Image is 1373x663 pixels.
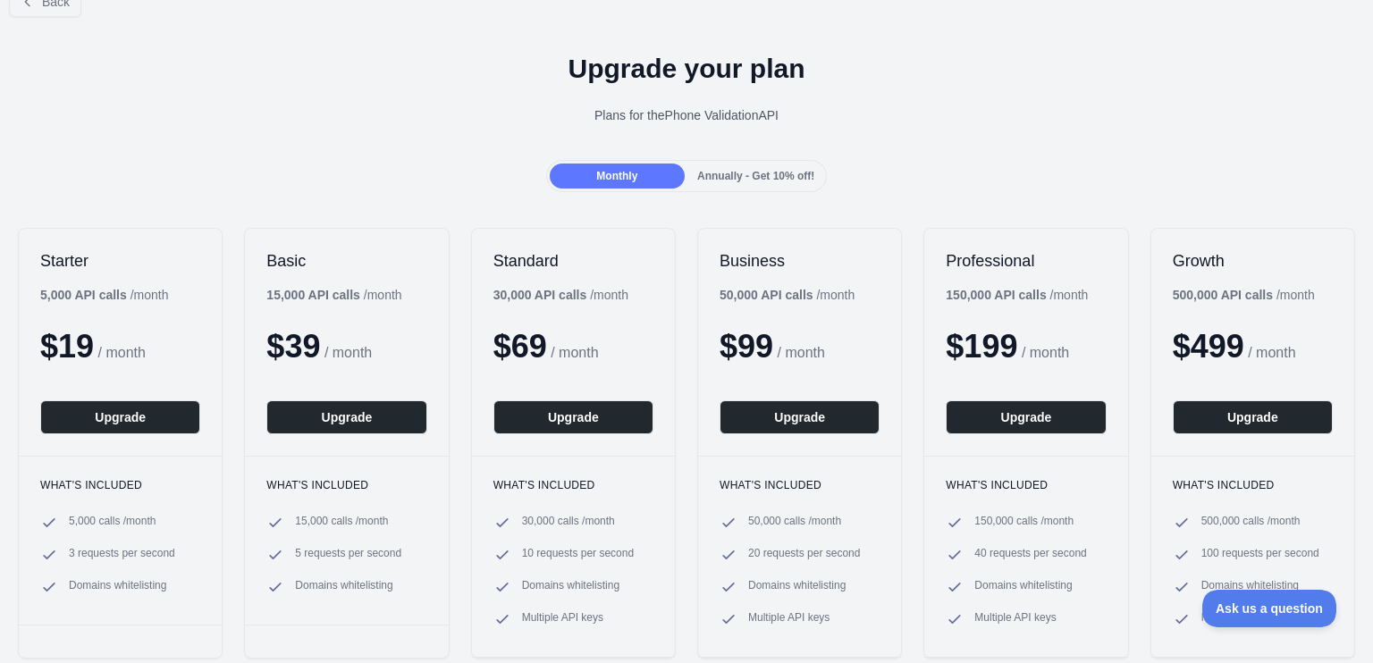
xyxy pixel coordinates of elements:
[946,288,1046,302] b: 150,000 API calls
[720,328,773,365] span: $ 99
[720,286,855,304] div: / month
[1022,345,1069,360] span: / month
[493,286,628,304] div: / month
[1202,590,1337,627] iframe: Toggle Customer Support
[1173,328,1244,365] span: $ 499
[493,328,547,365] span: $ 69
[946,328,1017,365] span: $ 199
[778,345,825,360] span: / month
[493,288,587,302] b: 30,000 API calls
[720,288,813,302] b: 50,000 API calls
[1173,286,1315,304] div: / month
[551,345,598,360] span: / month
[1173,288,1273,302] b: 500,000 API calls
[946,286,1088,304] div: / month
